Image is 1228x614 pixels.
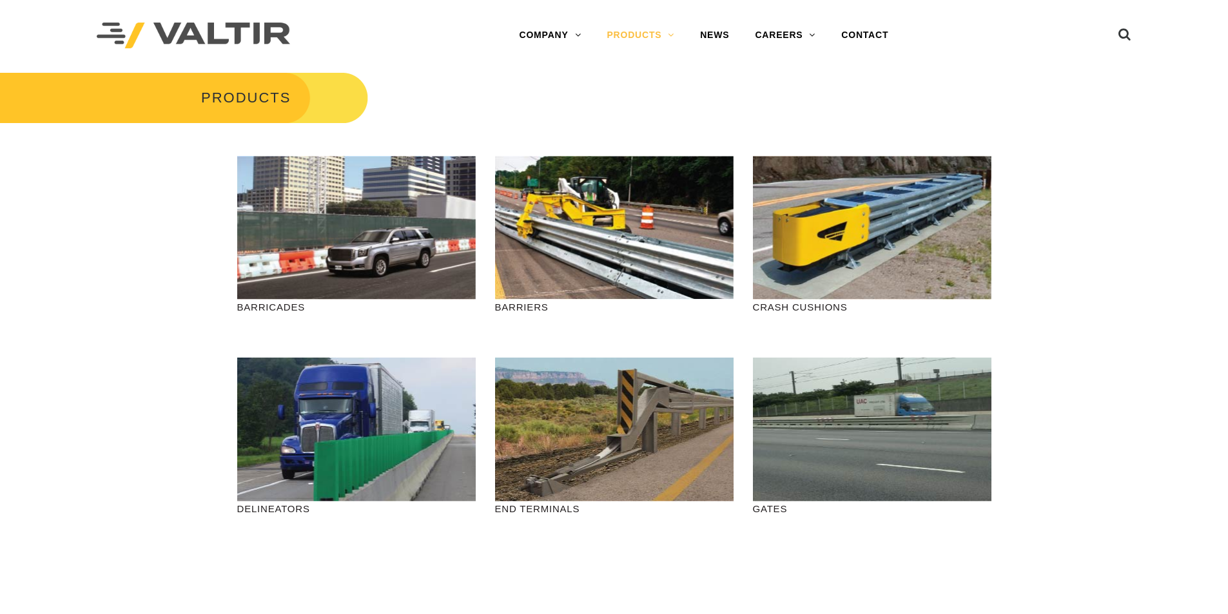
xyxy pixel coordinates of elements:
[753,300,991,314] p: CRASH CUSHIONS
[742,23,828,48] a: CAREERS
[97,23,290,49] img: Valtir
[594,23,687,48] a: PRODUCTS
[506,23,594,48] a: COMPANY
[237,300,476,314] p: BARRICADES
[495,300,734,314] p: BARRIERS
[828,23,901,48] a: CONTACT
[687,23,742,48] a: NEWS
[753,501,991,516] p: GATES
[495,501,734,516] p: END TERMINALS
[237,501,476,516] p: DELINEATORS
